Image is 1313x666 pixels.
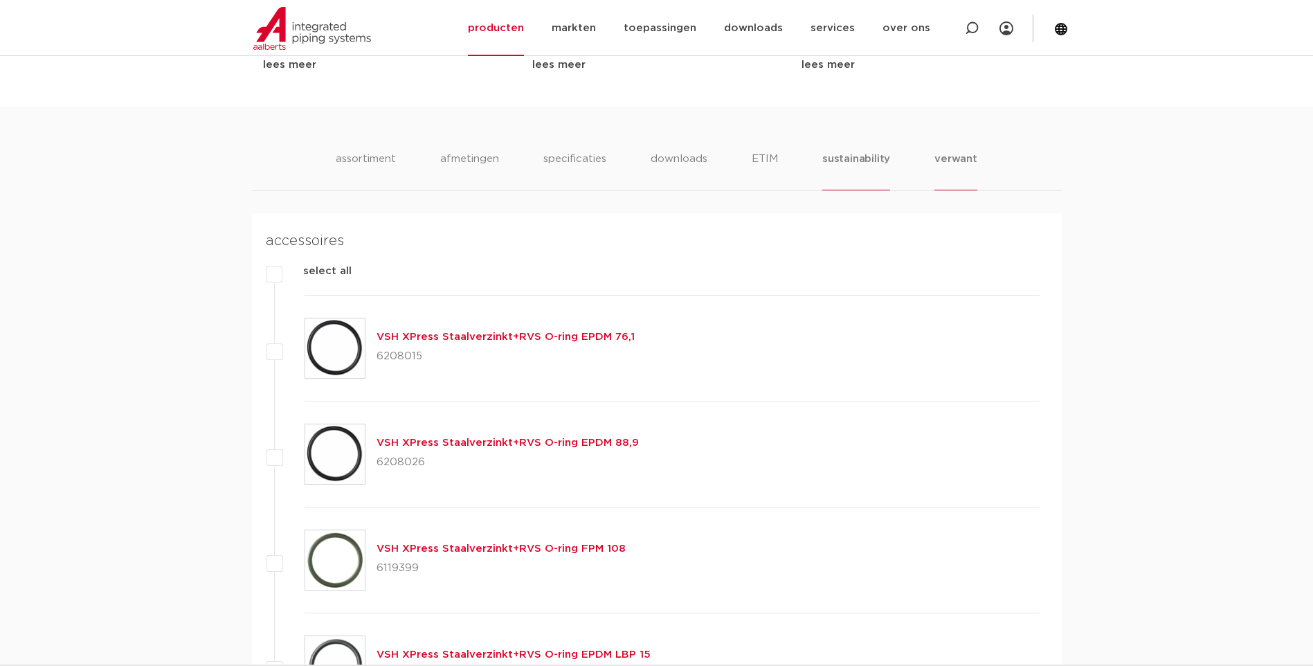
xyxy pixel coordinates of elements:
div: lees meer [532,57,781,73]
h4: accessoires [266,230,1040,252]
li: assortiment [336,151,396,190]
a: VSH XPress Staalverzinkt+RVS O-ring EPDM 76,1 [377,332,635,342]
img: Thumbnail for VSH XPress Staalverzinkt+RVS O-ring EPDM 88,9 [305,424,365,484]
img: Thumbnail for VSH XPress Staalverzinkt+RVS O-ring EPDM 76,1 [305,318,365,378]
a: VSH XPress Staalverzinkt+RVS O-ring EPDM LBP 15 [377,649,651,660]
li: specificaties [543,151,606,190]
div: lees meer [263,57,511,73]
li: sustainability [822,151,890,190]
p: 6119399 [377,557,626,579]
img: Thumbnail for VSH XPress Staalverzinkt+RVS O-ring FPM 108 [305,530,365,590]
li: ETIM [752,151,778,190]
li: downloads [651,151,707,190]
li: verwant [934,151,977,190]
p: 6208015 [377,345,635,368]
a: VSH XPress Staalverzinkt+RVS O-ring EPDM 88,9 [377,438,639,448]
li: afmetingen [440,151,499,190]
p: 6208026 [377,451,639,474]
div: lees meer [802,57,1050,73]
label: select all [282,263,352,280]
a: VSH XPress Staalverzinkt+RVS O-ring FPM 108 [377,543,626,554]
